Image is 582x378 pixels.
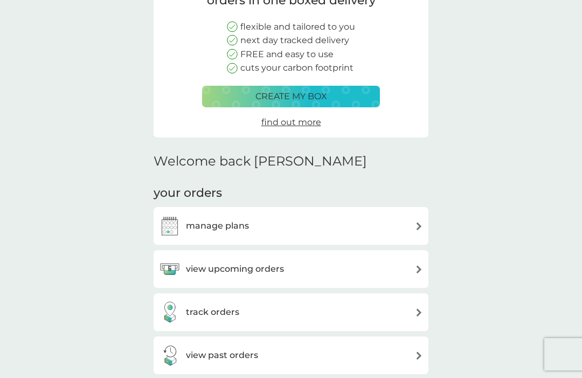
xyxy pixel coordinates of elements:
p: create my box [255,90,327,104]
button: create my box [202,86,380,107]
img: arrow right [415,352,423,360]
p: next day tracked delivery [240,33,349,47]
img: arrow right [415,308,423,317]
h3: track orders [186,305,239,319]
h3: view past orders [186,348,258,362]
img: arrow right [415,222,423,230]
h3: your orders [154,185,222,202]
img: arrow right [415,265,423,273]
p: cuts your carbon footprint [240,61,354,75]
a: find out more [261,115,321,129]
span: find out more [261,117,321,127]
p: flexible and tailored to you [240,20,355,34]
h3: manage plans [186,219,249,233]
h2: Welcome back [PERSON_NAME] [154,154,367,169]
p: FREE and easy to use [240,47,334,61]
h3: view upcoming orders [186,262,284,276]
